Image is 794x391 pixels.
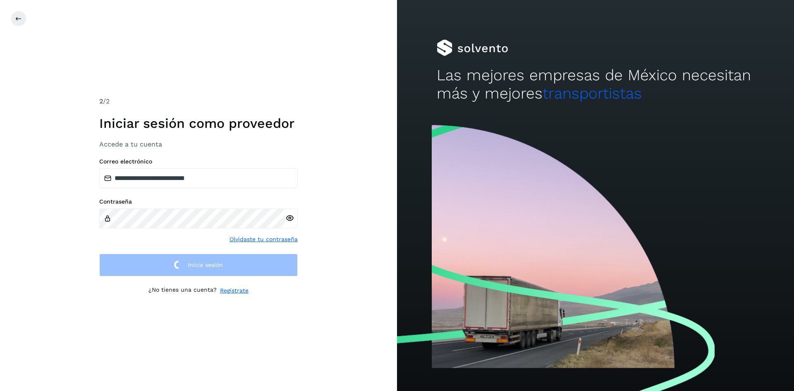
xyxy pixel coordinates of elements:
label: Contraseña [99,198,298,205]
h1: Iniciar sesión como proveedor [99,115,298,131]
span: 2 [99,97,103,105]
span: transportistas [543,84,642,102]
span: Inicia sesión [188,262,223,268]
h2: Las mejores empresas de México necesitan más y mejores [437,66,754,103]
h3: Accede a tu cuenta [99,140,298,148]
button: Inicia sesión [99,254,298,276]
label: Correo electrónico [99,158,298,165]
a: Regístrate [220,286,249,295]
div: /2 [99,96,298,106]
p: ¿No tienes una cuenta? [148,286,217,295]
a: Olvidaste tu contraseña [230,235,298,244]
